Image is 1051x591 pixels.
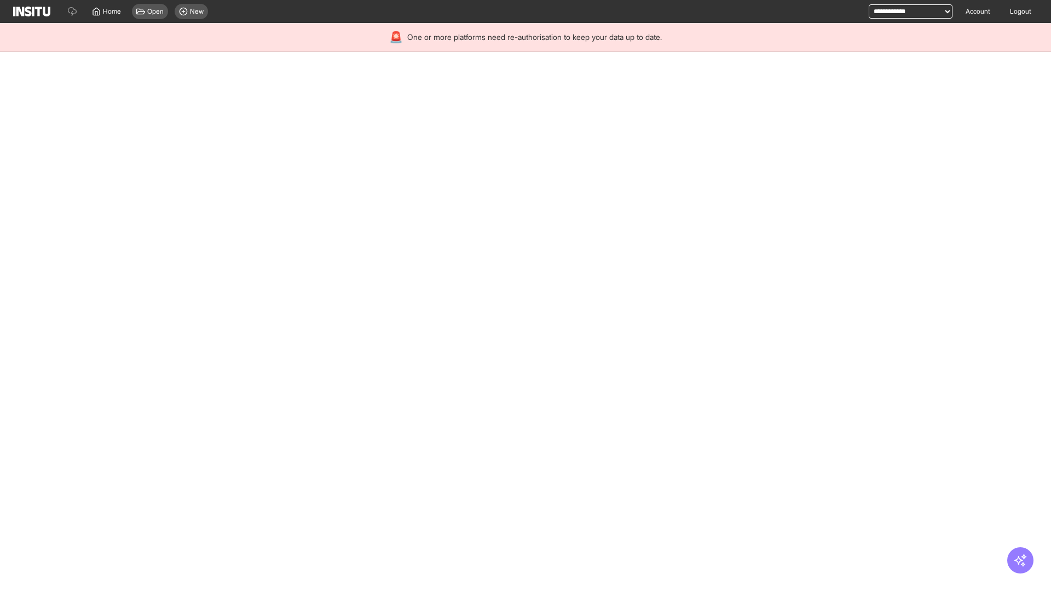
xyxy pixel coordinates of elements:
[389,30,403,45] div: 🚨
[190,7,204,16] span: New
[147,7,164,16] span: Open
[407,32,662,43] span: One or more platforms need re-authorisation to keep your data up to date.
[103,7,121,16] span: Home
[13,7,50,16] img: Logo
